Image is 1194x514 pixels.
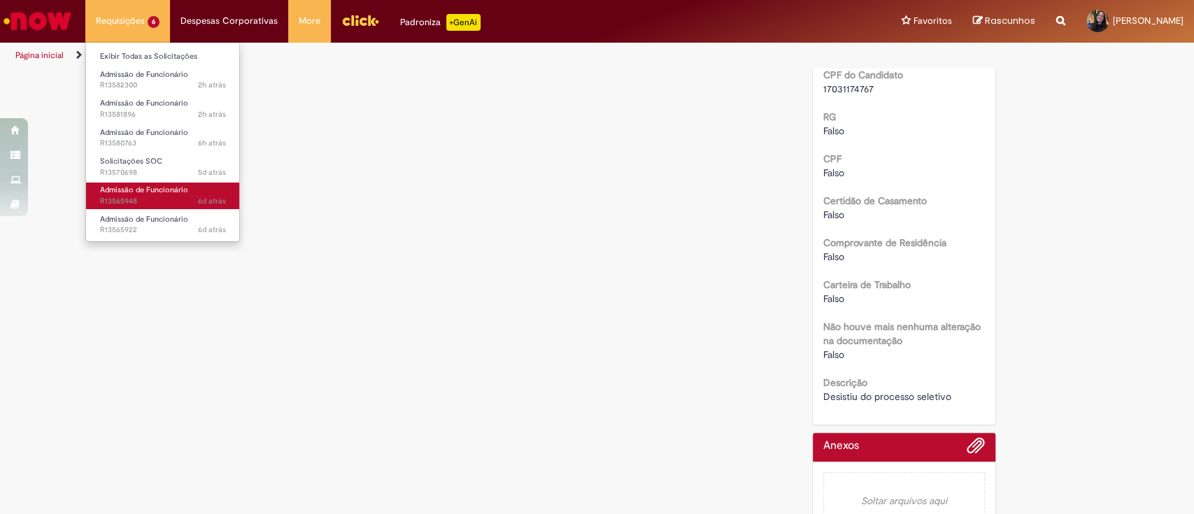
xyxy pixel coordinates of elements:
[100,156,162,166] span: Solicitações SOC
[823,69,903,81] b: CPF do Candidato
[198,167,226,178] span: 5d atrás
[100,127,188,138] span: Admissão de Funcionário
[100,69,188,80] span: Admissão de Funcionário
[100,214,188,224] span: Admissão de Funcionário
[86,154,240,180] a: Aberto R13570698 : Solicitações SOC
[823,194,927,207] b: Certidão de Casamento
[198,109,226,120] span: 2h atrás
[823,250,844,263] span: Falso
[973,15,1035,28] a: Rascunhos
[100,224,226,236] span: R13565922
[15,50,64,61] a: Página inicial
[100,167,226,178] span: R13570698
[198,138,226,148] span: 6h atrás
[96,14,145,28] span: Requisições
[823,124,844,137] span: Falso
[198,196,226,206] time: 25/09/2025 10:59:58
[198,109,226,120] time: 30/09/2025 14:28:39
[198,167,226,178] time: 26/09/2025 13:54:36
[198,224,226,235] span: 6d atrás
[1113,15,1184,27] span: [PERSON_NAME]
[985,14,1035,27] span: Rascunhos
[823,208,844,221] span: Falso
[198,80,226,90] span: 2h atrás
[967,436,985,462] button: Adicionar anexos
[148,16,159,28] span: 6
[100,185,188,195] span: Admissão de Funcionário
[86,212,240,238] a: Aberto R13565922 : Admissão de Funcionário
[86,125,240,151] a: Aberto R13580763 : Admissão de Funcionário
[341,10,379,31] img: click_logo_yellow_360x200.png
[823,390,951,403] span: Desistiu do processo seletivo
[100,138,226,149] span: R13580763
[100,109,226,120] span: R13581896
[823,376,867,389] b: Descrição
[198,196,226,206] span: 6d atrás
[823,236,946,249] b: Comprovante de Residência
[823,83,874,95] span: 17031174767
[198,80,226,90] time: 30/09/2025 15:25:07
[400,14,481,31] div: Padroniza
[823,152,841,165] b: CPF
[823,166,844,179] span: Falso
[823,278,911,291] b: Carteira de Trabalho
[914,14,952,28] span: Favoritos
[180,14,278,28] span: Despesas Corporativas
[823,292,844,305] span: Falso
[823,348,844,361] span: Falso
[823,320,981,347] b: Não houve mais nenhuma alteração na documentação
[198,224,226,235] time: 25/09/2025 10:56:25
[85,42,240,242] ul: Requisições
[299,14,320,28] span: More
[100,196,226,207] span: R13565948
[86,183,240,208] a: Aberto R13565948 : Admissão de Funcionário
[10,43,786,69] ul: Trilhas de página
[446,14,481,31] p: +GenAi
[198,138,226,148] time: 30/09/2025 11:09:16
[823,440,859,452] h2: Anexos
[86,49,240,64] a: Exibir Todas as Solicitações
[100,98,188,108] span: Admissão de Funcionário
[1,7,73,35] img: ServiceNow
[823,110,836,123] b: RG
[86,67,240,93] a: Aberto R13582300 : Admissão de Funcionário
[100,80,226,91] span: R13582300
[86,96,240,122] a: Aberto R13581896 : Admissão de Funcionário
